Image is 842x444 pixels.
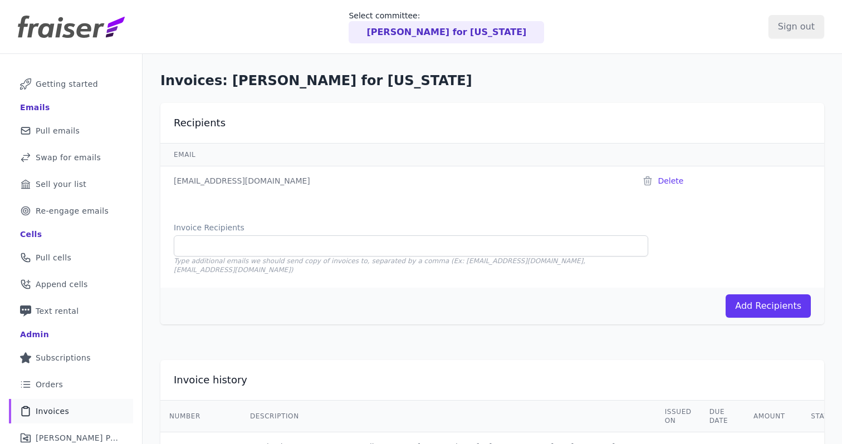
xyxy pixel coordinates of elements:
th: Amount [745,401,802,432]
span: Swap for emails [36,152,101,163]
span: Pull cells [36,252,71,263]
a: Getting started [9,72,133,96]
span: Re-engage emails [36,205,109,216]
th: Email [160,144,629,166]
a: Select committee: [PERSON_NAME] for [US_STATE] [349,10,544,43]
img: Fraiser Logo [18,16,125,38]
a: Invoices [9,399,133,423]
h1: Invoices: [PERSON_NAME] for [US_STATE] [160,72,824,90]
span: Pull emails [36,125,80,136]
button: Add Recipients [726,294,811,318]
span: [PERSON_NAME] Performance [36,432,120,443]
span: Getting started [36,78,98,90]
a: Pull cells [9,245,133,270]
span: Text rental [36,305,79,317]
th: Issued on [656,401,701,432]
a: Orders [9,372,133,397]
input: Delete [658,175,683,186]
a: Text rental [9,299,133,323]
h2: Recipients [174,116,226,130]
h2: Invoice history [174,373,247,387]
a: Swap for emails [9,145,133,170]
div: Emails [20,102,50,113]
span: Orders [36,379,63,390]
a: Sell your list [9,172,133,196]
span: Sell your list [36,179,86,190]
p: Type additional emails we should send copy of invoices to, separated by a comma (Ex: [EMAIL_ADDRE... [174,256,648,274]
p: Select committee: [349,10,544,21]
p: [PERSON_NAME] for [US_STATE] [366,26,526,39]
a: Re-engage emails [9,199,133,223]
a: Subscriptions [9,346,133,370]
th: Due Date [701,401,745,432]
a: Append cells [9,272,133,297]
th: Description [241,401,656,432]
span: Invoices [36,406,69,417]
div: Admin [20,329,49,340]
td: [EMAIL_ADDRESS][DOMAIN_NAME] [160,166,629,196]
div: Cells [20,229,42,240]
a: Pull emails [9,119,133,143]
th: Number [160,401,241,432]
span: Subscriptions [36,352,91,363]
span: Append cells [36,279,88,290]
input: Sign out [768,15,824,38]
label: Invoice Recipients [174,222,648,233]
